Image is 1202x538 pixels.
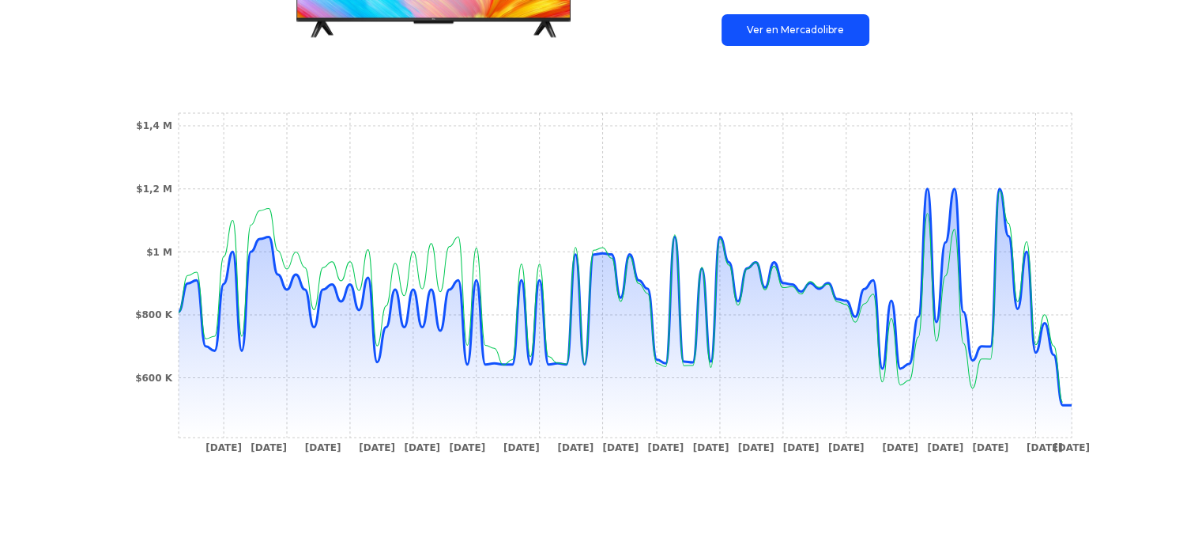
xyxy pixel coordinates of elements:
tspan: [DATE] [304,442,341,453]
tspan: $1,4 M [136,120,172,131]
tspan: [DATE] [782,442,819,453]
tspan: [DATE] [404,442,440,453]
tspan: $800 K [135,309,173,320]
tspan: [DATE] [827,442,864,453]
tspan: [DATE] [251,442,287,453]
tspan: [DATE] [205,442,242,453]
tspan: [DATE] [927,442,963,453]
tspan: [DATE] [557,442,593,453]
tspan: [DATE] [692,442,729,453]
tspan: [DATE] [1053,442,1090,453]
tspan: $600 K [135,373,173,384]
tspan: [DATE] [647,442,684,453]
tspan: [DATE] [1026,442,1062,453]
tspan: $1 M [146,246,172,257]
a: Ver en Mercadolibre [722,14,869,46]
tspan: [DATE] [503,442,539,453]
tspan: [DATE] [359,442,395,453]
tspan: [DATE] [602,442,639,453]
tspan: [DATE] [882,442,918,453]
tspan: [DATE] [972,442,1008,453]
tspan: $1,2 M [136,184,172,195]
tspan: [DATE] [737,442,774,453]
tspan: [DATE] [449,442,485,453]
